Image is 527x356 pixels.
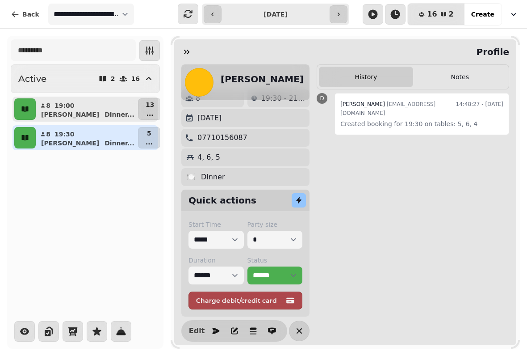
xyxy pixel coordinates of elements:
[247,220,303,229] label: Party size
[197,152,220,163] p: 4, 6, 5
[22,11,39,17] span: Back
[105,110,134,119] p: Dinner ...
[4,4,46,25] button: Back
[54,130,75,139] p: 19:30
[197,132,247,143] p: 07710156087
[131,76,140,82] p: 16
[111,76,115,82] p: 2
[187,172,196,182] p: 🍽️
[247,256,303,265] label: Status
[188,220,244,229] label: Start Time
[146,138,153,147] p: ...
[38,98,136,120] button: 819:00[PERSON_NAME]Dinner...
[188,322,206,340] button: Edit
[340,119,503,129] p: Created booking for 19:30 on tables: 5, 6, 4
[138,98,162,120] button: 13...
[46,130,51,139] p: 8
[138,127,160,148] button: 5...
[18,72,46,85] h2: Active
[449,11,454,18] span: 2
[427,11,437,18] span: 16
[146,100,154,109] p: 13
[188,292,302,309] button: Charge debit/credit card
[105,139,134,148] p: Dinner ...
[201,172,225,182] p: Dinner
[320,96,324,101] span: D
[340,101,385,107] span: [PERSON_NAME]
[41,110,99,119] p: [PERSON_NAME]
[188,194,256,207] h2: Quick actions
[408,4,464,25] button: 162
[319,67,413,87] button: History
[340,99,448,119] div: [EMAIL_ADDRESS][DOMAIN_NAME]
[54,101,75,110] p: 19:00
[38,127,136,148] button: 819:30[PERSON_NAME]Dinner...
[464,4,502,25] button: Create
[456,99,503,119] time: 14:48:27 - [DATE]
[221,73,304,85] h2: [PERSON_NAME]
[188,256,244,265] label: Duration
[196,297,284,304] span: Charge debit/credit card
[413,67,507,87] button: Notes
[146,129,153,138] p: 5
[197,113,222,123] p: [DATE]
[471,11,494,17] span: Create
[46,101,51,110] p: 8
[192,327,202,335] span: Edit
[41,139,99,148] p: [PERSON_NAME]
[146,109,154,118] p: ...
[11,64,160,93] button: Active216
[473,46,509,58] h2: Profile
